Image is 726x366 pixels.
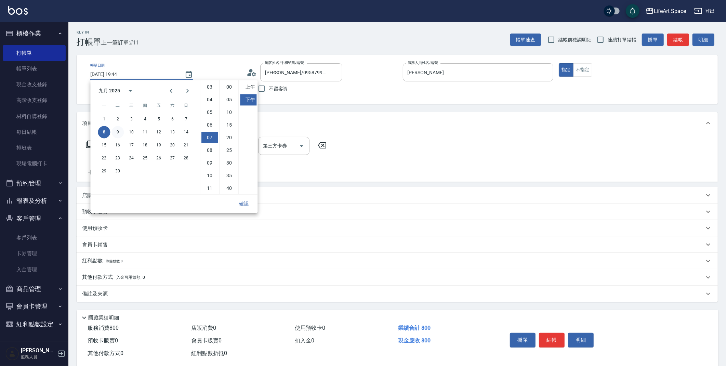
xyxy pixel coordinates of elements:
[82,274,145,281] p: 其他付款方式
[88,337,118,344] span: 預收卡販賣 0
[153,139,165,151] button: 19
[179,82,196,99] button: Next month
[510,333,536,347] button: 掛單
[139,152,151,164] button: 25
[221,157,237,169] li: 30 minutes
[3,77,66,92] a: 現金收支登錄
[3,45,66,61] a: 打帳單
[221,132,237,143] li: 20 minutes
[180,152,192,164] button: 28
[3,156,66,171] a: 現場電腦打卡
[691,5,718,17] button: 登出
[201,132,218,143] li: 7 hours
[191,337,222,344] span: 會員卡販賣 0
[398,337,431,344] span: 現金應收 800
[111,99,124,112] span: 星期二
[180,113,192,125] button: 7
[3,174,66,192] button: 預約管理
[3,108,66,124] a: 材料自購登錄
[3,246,66,261] a: 卡券管理
[200,80,219,194] ul: Select hours
[166,139,179,151] button: 20
[3,124,66,140] a: 每日結帳
[221,183,237,194] li: 40 minutes
[642,34,664,46] button: 掛單
[116,275,145,280] span: 入金可用餘額: 0
[139,126,151,138] button: 11
[201,107,218,118] li: 5 hours
[3,262,66,277] a: 入金管理
[139,113,151,125] button: 4
[166,152,179,164] button: 27
[21,354,56,360] p: 服務人員
[408,60,438,65] label: 服務人員姓名/編號
[98,152,110,164] button: 22
[82,120,103,127] p: 項目消費
[77,37,101,47] h3: 打帳單
[201,81,218,93] li: 3 hours
[111,139,124,151] button: 16
[269,85,288,92] span: 不留客資
[98,99,110,112] span: 星期一
[153,126,165,138] button: 12
[568,333,594,347] button: 明細
[3,61,66,77] a: 帳單列表
[8,6,28,15] img: Logo
[82,241,108,248] p: 會員卡銷售
[90,63,105,68] label: 帳單日期
[295,325,325,331] span: 使用預收卡 0
[3,140,66,156] a: 排班表
[233,197,255,210] button: 確認
[3,280,66,298] button: 商品管理
[153,152,165,164] button: 26
[221,145,237,156] li: 25 minutes
[21,347,56,354] h5: [PERSON_NAME]
[654,7,686,15] div: LifeArt Space
[221,170,237,181] li: 35 minutes
[510,34,541,46] button: 帳單速查
[88,350,123,356] span: 其他付款方式 0
[201,119,218,131] li: 6 hours
[667,34,689,46] button: 結帳
[219,80,238,194] ul: Select minutes
[101,38,140,47] span: 上一筆訂單:#11
[125,126,137,138] button: 10
[558,36,592,43] span: 結帳前確認明細
[191,350,227,356] span: 紅利點數折抵 0
[125,139,137,151] button: 17
[180,126,192,138] button: 14
[98,113,110,125] button: 1
[201,145,218,156] li: 8 hours
[98,126,110,138] button: 8
[98,165,110,177] button: 29
[88,325,119,331] span: 服務消費 800
[139,99,151,112] span: 星期四
[77,220,718,236] div: 使用預收卡
[111,152,124,164] button: 23
[77,269,718,286] div: 其他付款方式入金可用餘額: 0
[191,325,216,331] span: 店販消費 0
[5,347,19,361] img: Person
[3,298,66,315] button: 會員卡管理
[77,112,718,134] div: 項目消費
[166,126,179,138] button: 13
[98,139,110,151] button: 15
[3,315,66,333] button: 紅利點數設定
[3,230,66,246] a: 客戶列表
[90,69,178,80] input: YYYY/MM/DD hh:mm
[201,94,218,105] li: 4 hours
[296,141,307,152] button: Open
[77,253,718,269] div: 紅利點數剩餘點數: 0
[77,286,718,302] div: 備註及來源
[125,113,137,125] button: 3
[166,113,179,125] button: 6
[153,113,165,125] button: 5
[240,81,256,93] li: 上午
[180,99,192,112] span: 星期日
[643,4,689,18] button: LifeArt Space
[626,4,639,18] button: save
[3,210,66,227] button: 客戶管理
[111,126,124,138] button: 9
[98,87,120,94] div: 九月 2025
[106,259,123,263] span: 剩餘點數: 0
